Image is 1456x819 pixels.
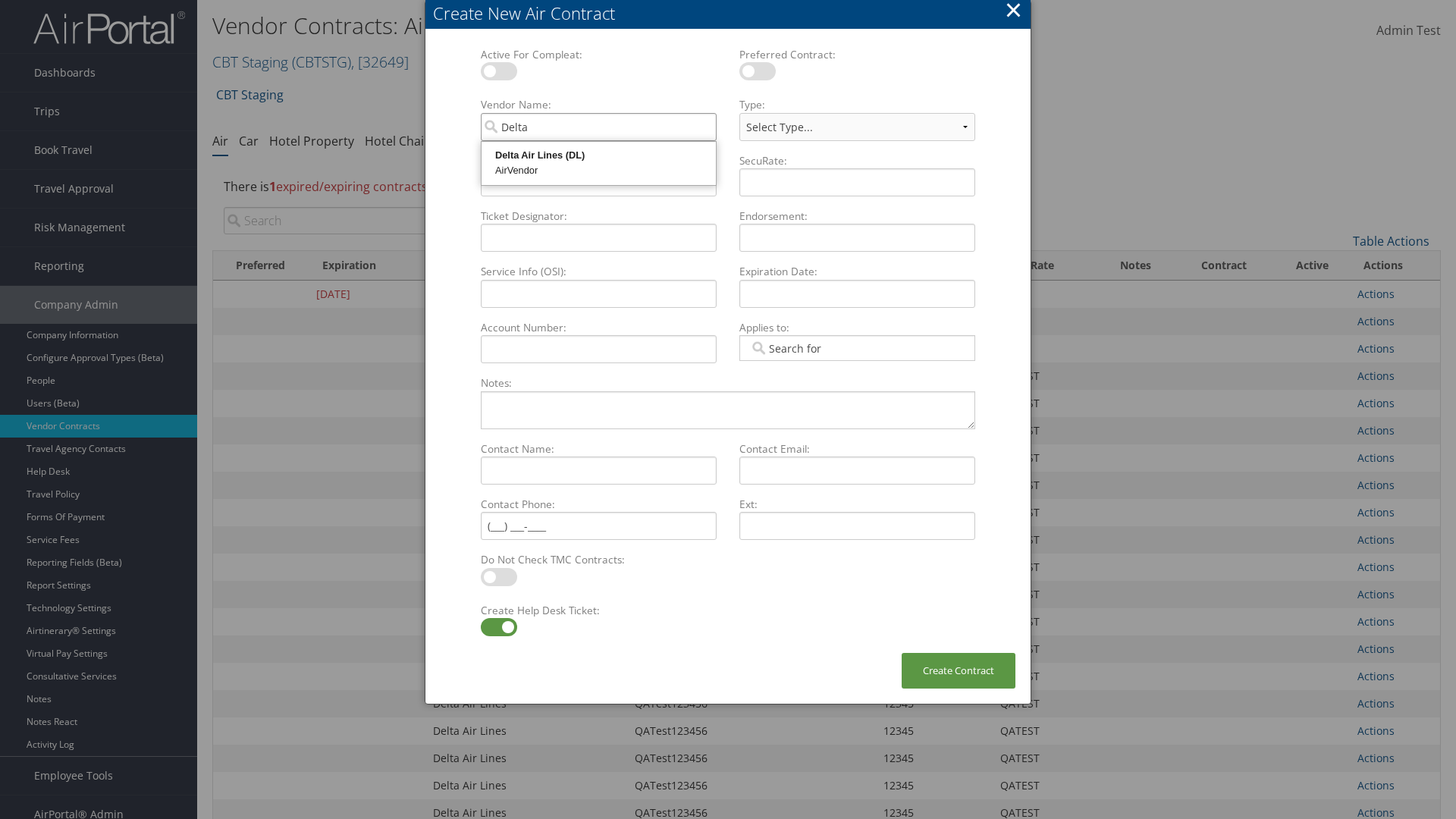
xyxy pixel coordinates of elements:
label: Preferred Contract: [733,47,981,62]
label: Ext: [733,497,981,512]
div: AirVendor [484,163,714,178]
label: Account Number: [475,320,723,335]
label: Contact Email: [733,441,981,457]
label: Do Not Check TMC Contracts: [475,552,723,567]
button: Create Contract [902,653,1015,689]
input: Ext: [739,512,975,540]
label: Contact Name: [475,441,723,457]
input: Expiration Date: [739,280,975,308]
select: Type: [739,113,975,141]
input: Account Number: [481,335,717,363]
div: Create New Air Contract [433,2,1031,25]
input: Applies to: [749,340,834,356]
input: Endorsement: [739,224,975,252]
input: Service Info (OSI): [481,280,717,308]
label: Endorsement: [733,209,981,224]
label: Service Info (OSI): [475,264,723,279]
label: Create Help Desk Ticket: [475,603,723,618]
label: Contact Phone: [475,497,723,512]
label: Applies to: [733,320,981,335]
input: Ticket Designator: [481,224,717,252]
label: Tour Code: [475,153,723,168]
label: Active For Compleat: [475,47,723,62]
input: SecuRate: [739,168,975,196]
label: Notes: [475,375,981,391]
label: Ticket Designator: [475,209,723,224]
label: SecuRate: [733,153,981,168]
input: Contact Email: [739,457,975,485]
input: Contact Phone: [481,512,717,540]
div: Delta Air Lines (DL) [484,148,714,163]
label: Vendor Name: [475,97,723,112]
label: Expiration Date: [733,264,981,279]
input: Contact Name: [481,457,717,485]
input: Vendor Name: [481,113,717,141]
label: Type: [733,97,981,112]
textarea: Notes: [481,391,975,429]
